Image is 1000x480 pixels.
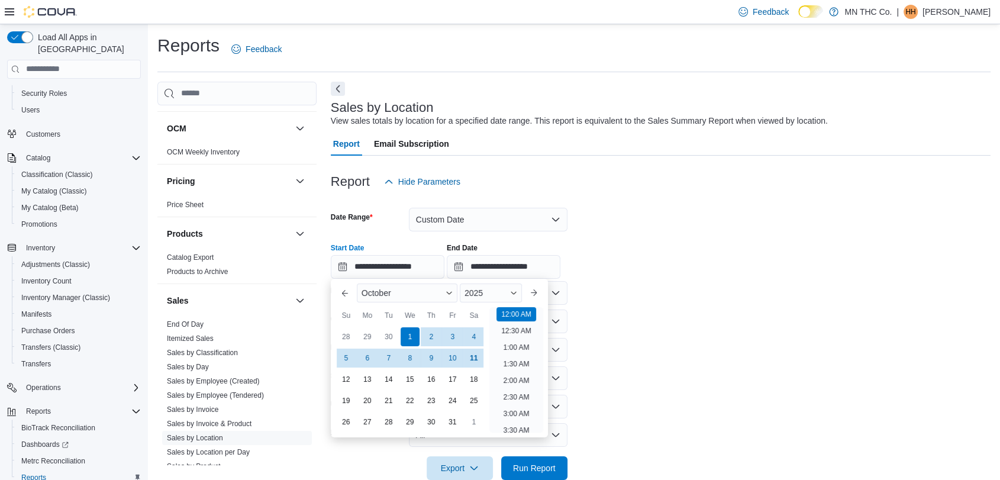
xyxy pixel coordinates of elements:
[443,327,462,346] div: day-3
[167,377,260,385] a: Sales by Employee (Created)
[17,340,85,355] a: Transfers (Classic)
[21,276,72,286] span: Inventory Count
[337,391,356,410] div: day-19
[401,306,420,325] div: We
[167,419,251,429] span: Sales by Invoice & Product
[21,343,80,352] span: Transfers (Classic)
[358,370,377,389] div: day-13
[17,184,141,198] span: My Catalog (Classic)
[17,454,90,468] a: Metrc Reconciliation
[443,370,462,389] div: day-17
[17,421,141,435] span: BioTrack Reconciliation
[17,274,76,288] a: Inventory Count
[17,291,115,305] a: Inventory Manager (Classic)
[17,324,141,338] span: Purchase Orders
[524,284,543,302] button: Next month
[17,437,141,452] span: Dashboards
[17,257,141,272] span: Adjustments (Classic)
[21,404,56,418] button: Reports
[2,125,146,143] button: Customers
[379,306,398,325] div: Tu
[157,34,220,57] h1: Reports
[167,200,204,210] span: Price Sheet
[374,132,449,156] span: Email Subscription
[331,101,434,115] h3: Sales by Location
[17,167,141,182] span: Classification (Classic)
[422,370,441,389] div: day-16
[401,349,420,368] div: day-8
[331,212,373,222] label: Date Range
[434,456,486,480] span: Export
[17,184,92,198] a: My Catalog (Classic)
[167,462,221,471] a: Sales by Product
[379,170,465,194] button: Hide Parameters
[17,324,80,338] a: Purchase Orders
[21,151,141,165] span: Catalog
[337,413,356,431] div: day-26
[167,295,189,307] h3: Sales
[21,423,95,433] span: BioTrack Reconciliation
[798,5,823,18] input: Dark Mode
[17,274,141,288] span: Inventory Count
[293,174,307,188] button: Pricing
[227,37,286,61] a: Feedback
[489,307,543,433] ul: Time
[246,43,282,55] span: Feedback
[17,340,141,355] span: Transfers (Classic)
[12,199,146,216] button: My Catalog (Beta)
[904,5,918,19] div: Heather Hawkinson
[551,317,560,326] button: Open list of options
[12,183,146,199] button: My Catalog (Classic)
[26,130,60,139] span: Customers
[167,334,214,343] span: Itemized Sales
[12,453,146,469] button: Metrc Reconciliation
[21,326,75,336] span: Purchase Orders
[21,127,141,141] span: Customers
[17,421,100,435] a: BioTrack Reconciliation
[21,170,93,179] span: Classification (Classic)
[21,203,79,212] span: My Catalog (Beta)
[358,349,377,368] div: day-6
[422,391,441,410] div: day-23
[401,413,420,431] div: day-29
[17,86,141,101] span: Security Roles
[464,370,483,389] div: day-18
[464,413,483,431] div: day-1
[21,186,87,196] span: My Catalog (Classic)
[447,243,478,253] label: End Date
[358,327,377,346] div: day-29
[331,115,828,127] div: View sales totals by location for a specified date range. This report is equivalent to the Sales ...
[26,243,55,253] span: Inventory
[496,324,536,338] li: 12:30 AM
[167,268,228,276] a: Products to Archive
[498,373,534,388] li: 2:00 AM
[21,381,66,395] button: Operations
[398,176,460,188] span: Hide Parameters
[2,379,146,396] button: Operations
[21,220,57,229] span: Promotions
[12,256,146,273] button: Adjustments (Classic)
[167,175,291,187] button: Pricing
[401,391,420,410] div: day-22
[753,6,789,18] span: Feedback
[17,103,141,117] span: Users
[167,228,203,240] h3: Products
[21,105,40,115] span: Users
[12,356,146,372] button: Transfers
[167,349,238,357] a: Sales by Classification
[427,456,493,480] button: Export
[401,327,420,346] div: day-1
[905,5,915,19] span: HH
[336,326,485,433] div: October, 2025
[17,103,44,117] a: Users
[358,391,377,410] div: day-20
[167,391,264,400] a: Sales by Employee (Tendered)
[498,390,534,404] li: 2:30 AM
[12,420,146,436] button: BioTrack Reconciliation
[379,327,398,346] div: day-30
[358,413,377,431] div: day-27
[498,357,534,371] li: 1:30 AM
